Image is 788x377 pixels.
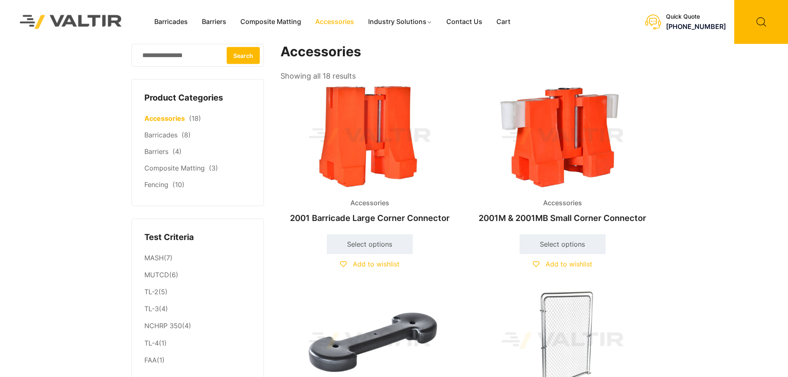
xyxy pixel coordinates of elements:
[666,22,726,31] a: [PHONE_NUMBER]
[144,250,251,267] li: (7)
[144,284,251,301] li: (5)
[144,301,251,318] li: (4)
[195,16,233,28] a: Barriers
[353,260,400,268] span: Add to wishlist
[144,305,159,313] a: TL-3
[280,69,356,83] p: Showing all 18 results
[233,16,308,28] a: Composite Matting
[172,180,184,189] span: (10)
[344,197,395,209] span: Accessories
[172,147,182,156] span: (4)
[144,254,164,262] a: MASH
[144,271,169,279] a: MUTCD
[489,16,517,28] a: Cart
[144,267,251,284] li: (6)
[144,322,182,330] a: NCHRP 350
[473,209,652,227] h2: 2001M & 2001MB Small Corner Connector
[308,16,361,28] a: Accessories
[189,114,201,122] span: (18)
[144,335,251,352] li: (1)
[147,16,195,28] a: Barricades
[209,164,218,172] span: (3)
[144,356,157,364] a: FAA
[182,131,191,139] span: (8)
[537,197,588,209] span: Accessories
[280,44,653,60] h1: Accessories
[144,318,251,335] li: (4)
[361,16,439,28] a: Industry Solutions
[473,83,652,227] a: Accessories2001M & 2001MB Small Corner Connector
[327,234,413,254] a: Select options for “2001 Barricade Large Corner Connector”
[227,47,260,64] button: Search
[144,131,177,139] a: Barricades
[144,180,168,189] a: Fencing
[340,260,400,268] a: Add to wishlist
[520,234,606,254] a: Select options for “2001M & 2001MB Small Corner Connector”
[144,164,205,172] a: Composite Matting
[666,13,726,20] div: Quick Quote
[144,92,251,104] h4: Product Categories
[533,260,592,268] a: Add to wishlist
[144,114,185,122] a: Accessories
[439,16,489,28] a: Contact Us
[144,288,158,296] a: TL-2
[144,147,168,156] a: Barriers
[9,4,133,39] img: Valtir Rentals
[280,83,459,227] a: Accessories2001 Barricade Large Corner Connector
[144,339,159,347] a: TL-4
[546,260,592,268] span: Add to wishlist
[144,231,251,244] h4: Test Criteria
[280,209,459,227] h2: 2001 Barricade Large Corner Connector
[144,352,251,367] li: (1)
